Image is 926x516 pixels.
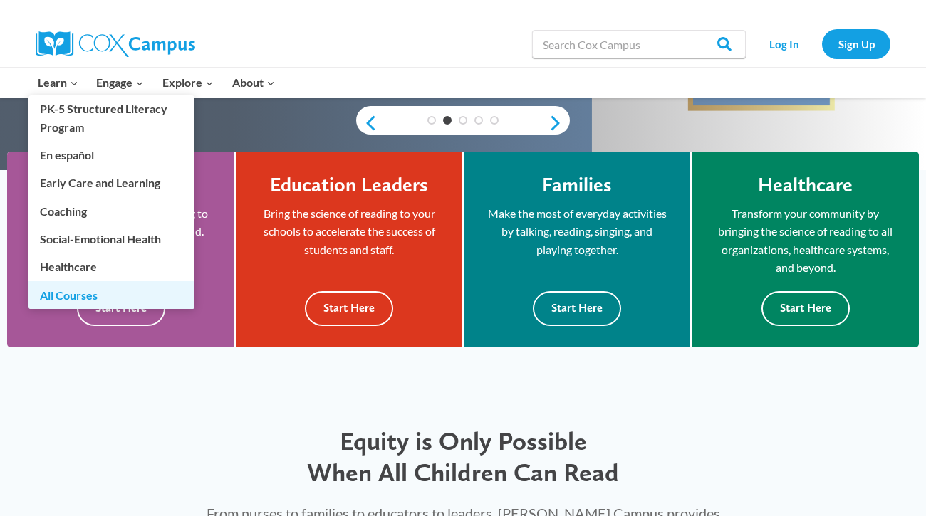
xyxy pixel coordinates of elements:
input: Search Cox Campus [532,30,746,58]
button: Start Here [533,291,621,326]
button: Child menu of Explore [153,68,223,98]
a: PK-5 Structured Literacy Program [28,95,194,141]
a: Log In [753,29,815,58]
button: Child menu of Engage [88,68,154,98]
a: Sign Up [822,29,890,58]
p: Make the most of everyday activities by talking, reading, singing, and playing together. [485,204,669,259]
a: Education Leaders Bring the science of reading to your schools to accelerate the success of stude... [236,152,462,347]
p: Bring the science of reading to your schools to accelerate the success of students and staff. [257,204,441,259]
button: Start Here [761,291,850,326]
a: Families Make the most of everyday activities by talking, reading, singing, and playing together.... [464,152,690,347]
a: Early Care and Learning [28,169,194,196]
a: 1 [427,116,436,125]
a: 2 [443,116,452,125]
a: 4 [474,116,483,125]
a: Healthcare [28,253,194,280]
div: content slider buttons [356,109,570,137]
button: Child menu of About [223,68,284,98]
p: Transform your community by bringing the science of reading to all organizations, healthcare syst... [713,204,898,277]
h4: Families [542,173,612,197]
nav: Secondary Navigation [753,29,890,58]
nav: Primary Navigation [28,68,283,98]
img: Cox Campus [36,31,195,57]
a: next [548,115,570,132]
a: Healthcare Transform your community by bringing the science of reading to all organizations, heal... [692,152,919,347]
a: 5 [490,116,499,125]
a: 3 [459,116,467,125]
a: Coaching [28,197,194,224]
button: Child menu of Learn [28,68,88,98]
span: Equity is Only Possible When All Children Can Read [307,426,619,487]
a: previous [356,115,378,132]
a: Social-Emotional Health [28,226,194,253]
button: Start Here [305,291,393,326]
a: All Courses [28,281,194,308]
a: En español [28,142,194,169]
h4: Education Leaders [270,173,428,197]
a: Teachers Implement the science of reading to meet, reach, and teach every child. Start Here [7,152,234,347]
h4: Healthcare [758,173,853,197]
